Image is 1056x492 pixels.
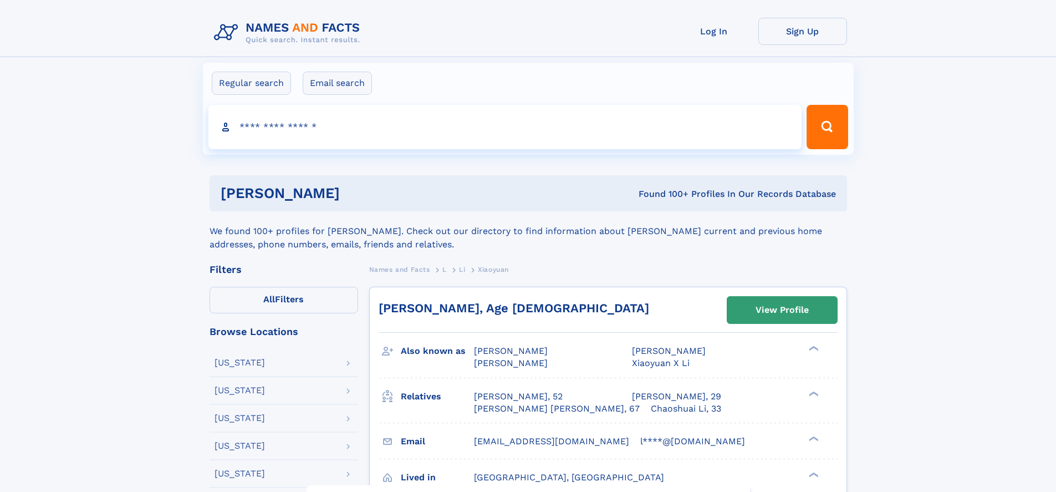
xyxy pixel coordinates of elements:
[632,390,721,403] a: [PERSON_NAME], 29
[758,18,847,45] a: Sign Up
[489,188,836,200] div: Found 100+ Profiles In Our Records Database
[478,266,509,273] span: Xiaoyuan
[474,403,640,415] a: [PERSON_NAME] [PERSON_NAME], 67
[442,262,447,276] a: L
[807,105,848,149] button: Search Button
[215,414,265,423] div: [US_STATE]
[474,472,664,483] span: [GEOGRAPHIC_DATA], [GEOGRAPHIC_DATA]
[632,358,690,368] span: Xiaoyuan X Li
[459,262,465,276] a: Li
[263,294,275,305] span: All
[210,327,358,337] div: Browse Locations
[210,287,358,313] label: Filters
[215,469,265,478] div: [US_STATE]
[727,297,837,323] a: View Profile
[401,468,474,487] h3: Lived in
[806,471,819,478] div: ❯
[442,266,447,273] span: L
[401,342,474,361] h3: Also known as
[474,390,563,403] a: [PERSON_NAME], 52
[806,345,819,352] div: ❯
[212,72,291,95] label: Regular search
[210,265,358,275] div: Filters
[651,403,721,415] a: Chaoshuai Li, 33
[474,346,548,356] span: [PERSON_NAME]
[806,390,819,397] div: ❯
[215,358,265,367] div: [US_STATE]
[459,266,465,273] span: Li
[670,18,758,45] a: Log In
[210,211,847,251] div: We found 100+ profiles for [PERSON_NAME]. Check out our directory to find information about [PERS...
[215,386,265,395] div: [US_STATE]
[474,358,548,368] span: [PERSON_NAME]
[221,186,489,200] h1: [PERSON_NAME]
[756,297,809,323] div: View Profile
[474,436,629,447] span: [EMAIL_ADDRESS][DOMAIN_NAME]
[632,346,706,356] span: [PERSON_NAME]
[806,435,819,442] div: ❯
[369,262,430,276] a: Names and Facts
[401,432,474,451] h3: Email
[379,301,649,315] a: [PERSON_NAME], Age [DEMOGRAPHIC_DATA]
[210,18,369,48] img: Logo Names and Facts
[208,105,802,149] input: search input
[401,387,474,406] h3: Relatives
[215,442,265,450] div: [US_STATE]
[303,72,372,95] label: Email search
